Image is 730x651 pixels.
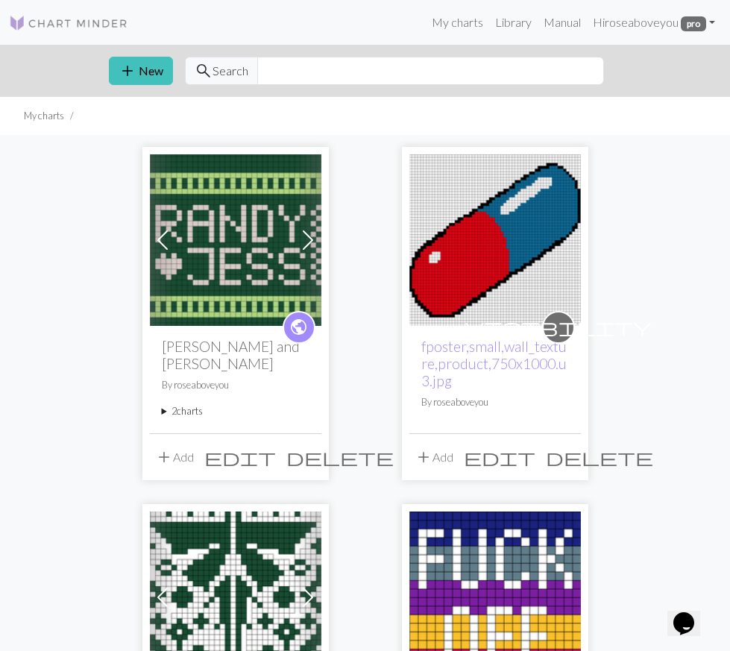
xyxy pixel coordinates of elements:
li: My charts [24,109,64,123]
i: Edit [464,448,535,466]
a: Manual [538,7,587,37]
p: By roseaboveyou [421,395,569,409]
a: FO [409,588,581,603]
p: By roseaboveyou [162,378,309,392]
img: Logo [9,14,128,32]
i: Edit [204,448,276,466]
a: Pill [409,231,581,245]
span: edit [464,447,535,468]
a: Firefly (body size 8, 22.5 st/4in) [150,588,321,603]
span: delete [546,447,653,468]
button: Delete [541,443,658,471]
span: add [415,447,432,468]
a: My charts [426,7,489,37]
span: visibility [465,315,652,339]
a: Randy and Jess [150,231,321,245]
span: add [155,447,173,468]
img: Randy and Jess [150,154,321,326]
span: Search [213,62,248,80]
i: public [289,312,308,342]
button: New [109,57,173,85]
span: delete [286,447,394,468]
button: Add [150,443,199,471]
a: fposter,small,wall_texture,product,750x1000.u3.jpg [421,338,567,389]
img: Pill [409,154,581,326]
summary: 2charts [162,404,309,418]
button: Edit [199,443,281,471]
iframe: chat widget [667,591,715,636]
button: Edit [459,443,541,471]
span: add [119,60,136,81]
h2: [PERSON_NAME] and [PERSON_NAME] [162,338,309,372]
button: Add [409,443,459,471]
i: private [465,312,652,342]
span: pro [681,16,706,31]
a: Hiroseaboveyou pro [587,7,721,37]
button: Delete [281,443,399,471]
a: Library [489,7,538,37]
span: public [289,315,308,339]
span: edit [204,447,276,468]
a: public [283,311,315,344]
span: search [195,60,213,81]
